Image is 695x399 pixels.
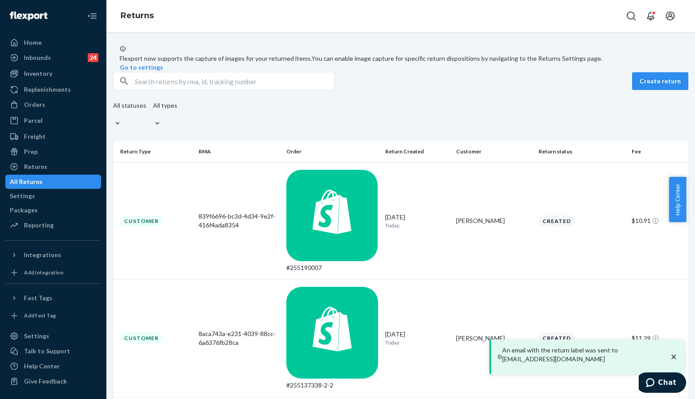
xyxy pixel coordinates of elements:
[286,263,378,272] div: #255190007
[5,51,101,65] a: Inbounds24
[24,116,43,125] div: Parcel
[24,38,42,47] div: Home
[5,203,101,217] a: Packages
[120,332,163,344] div: Customer
[5,218,101,232] a: Reporting
[24,132,46,141] div: Freight
[5,66,101,81] a: Inventory
[632,72,688,90] button: Create return
[24,293,52,302] div: Fast Tags
[5,359,101,373] a: Help Center
[24,85,71,94] div: Replenishments
[24,250,61,259] div: Integrations
[5,374,101,388] button: Give Feedback
[642,7,660,25] button: Open notifications
[199,212,279,230] div: 839f6696-bc3d-4d34-9e2f-416f4ada8354
[24,312,56,319] div: Add Fast Tag
[10,206,38,215] div: Packages
[539,215,575,227] div: Created
[628,141,688,162] th: Fee
[5,248,101,262] button: Integrations
[5,129,101,144] a: Freight
[24,269,63,276] div: Add Integration
[24,69,52,78] div: Inventory
[5,145,101,159] a: Prep
[199,329,279,347] div: 8aca743a-e231-4039-88cc-6a6376fb28ca
[382,141,453,162] th: Return Created
[24,100,45,109] div: Orders
[83,7,101,25] button: Close Navigation
[10,192,35,200] div: Settings
[24,362,60,371] div: Help Center
[24,332,49,340] div: Settings
[24,162,47,171] div: Returns
[10,177,43,186] div: All Returns
[5,329,101,343] a: Settings
[669,352,678,361] svg: close toast
[622,7,640,25] button: Open Search Box
[24,347,70,356] div: Talk to Support
[456,216,531,225] div: [PERSON_NAME]
[5,35,101,50] a: Home
[385,213,449,229] div: [DATE]
[539,332,575,344] div: Created
[113,101,146,110] div: All statuses
[385,222,449,229] p: Today
[283,141,382,162] th: Order
[535,141,628,162] th: Return status
[5,98,101,112] a: Orders
[5,291,101,305] button: Fast Tags
[456,334,531,343] div: [PERSON_NAME]
[5,309,101,323] a: Add Fast Tag
[120,215,163,227] div: Customer
[385,330,449,346] div: [DATE]
[5,266,101,280] a: Add Integration
[661,7,679,25] button: Open account menu
[120,55,312,62] span: Flexport now supports the capture of images for your returned items.
[385,339,449,346] p: Today
[5,82,101,97] a: Replenishments
[113,3,161,29] ol: breadcrumbs
[24,377,67,386] div: Give Feedback
[121,11,154,20] a: Returns
[286,381,378,390] div: #255137338-2-2
[195,141,283,162] th: RMA
[120,63,163,72] button: Go to settings
[453,141,535,162] th: Customer
[5,160,101,174] a: Returns
[502,346,669,364] p: An email with the return label was sent to [EMAIL_ADDRESS][DOMAIN_NAME]
[5,189,101,203] a: Settings
[628,162,688,280] td: $10.91
[24,221,54,230] div: Reporting
[113,141,195,162] th: Return Type
[24,53,51,62] div: Inbounds
[10,12,47,20] img: Flexport logo
[5,113,101,128] a: Parcel
[312,55,602,62] span: You can enable image capture for specific return dispositions by navigating to the Returns Settin...
[88,53,98,62] div: 24
[5,344,101,358] button: Talk to Support
[135,72,334,90] input: Search returns by rma, id, tracking number
[153,101,177,110] div: All types
[669,177,686,222] button: Help Center
[24,147,38,156] div: Prep
[5,175,101,189] a: All Returns
[628,280,688,397] td: $11.29
[639,372,686,395] iframe: Opens a widget where you can chat to one of our agents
